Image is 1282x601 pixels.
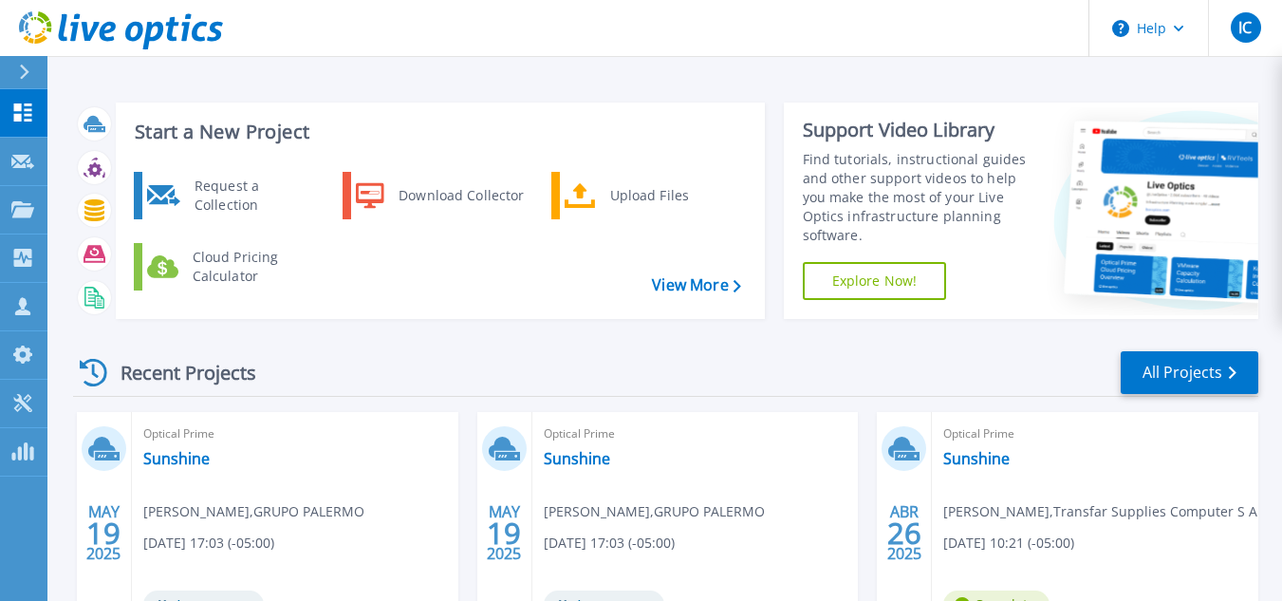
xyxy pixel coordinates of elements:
[544,449,610,468] a: Sunshine
[544,501,765,522] span: [PERSON_NAME] , GRUPO PALERMO
[86,525,121,541] span: 19
[943,449,1010,468] a: Sunshine
[803,118,1039,142] div: Support Video Library
[803,150,1039,245] div: Find tutorials, instructional guides and other support videos to help you make the most of your L...
[143,423,447,444] span: Optical Prime
[1121,351,1258,394] a: All Projects
[134,172,328,219] a: Request a Collection
[85,498,121,568] div: MAY 2025
[389,177,532,215] div: Download Collector
[943,423,1247,444] span: Optical Prime
[652,276,740,294] a: View More
[143,533,274,554] span: [DATE] 17:03 (-05:00)
[544,533,675,554] span: [DATE] 17:03 (-05:00)
[943,501,1257,522] span: [PERSON_NAME] , Transfar Supplies Computer S A
[183,248,324,286] div: Cloud Pricing Calculator
[1238,20,1252,35] span: IC
[134,243,328,291] a: Cloud Pricing Calculator
[143,449,210,468] a: Sunshine
[135,122,740,142] h3: Start a New Project
[601,177,741,215] div: Upload Files
[803,262,947,300] a: Explore Now!
[185,177,324,215] div: Request a Collection
[551,172,746,219] a: Upload Files
[943,533,1074,554] span: [DATE] 10:21 (-05:00)
[887,525,921,541] span: 26
[343,172,537,219] a: Download Collector
[143,501,364,522] span: [PERSON_NAME] , GRUPO PALERMO
[886,498,922,568] div: ABR 2025
[544,423,847,444] span: Optical Prime
[73,349,282,396] div: Recent Projects
[486,498,522,568] div: MAY 2025
[487,525,521,541] span: 19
